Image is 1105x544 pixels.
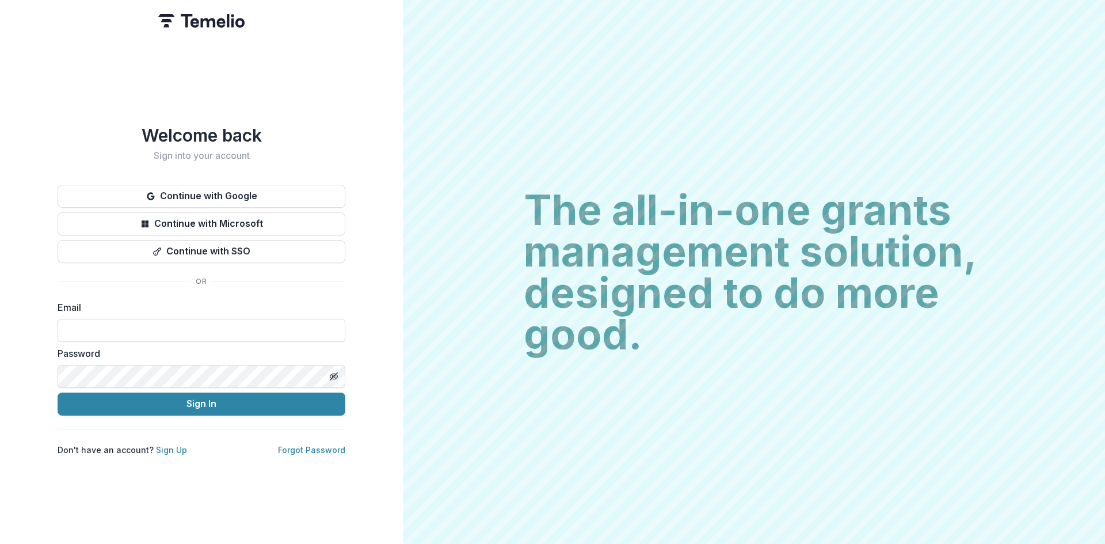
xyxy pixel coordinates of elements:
img: Temelio [158,14,245,28]
label: Email [58,300,338,314]
button: Continue with Microsoft [58,212,345,235]
button: Continue with SSO [58,240,345,263]
button: Continue with Google [58,185,345,208]
p: Don't have an account? [58,444,187,456]
h2: Sign into your account [58,150,345,161]
button: Sign In [58,393,345,416]
button: Toggle password visibility [325,367,343,386]
a: Forgot Password [278,445,345,455]
label: Password [58,347,338,360]
h1: Welcome back [58,125,345,146]
a: Sign Up [156,445,187,455]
